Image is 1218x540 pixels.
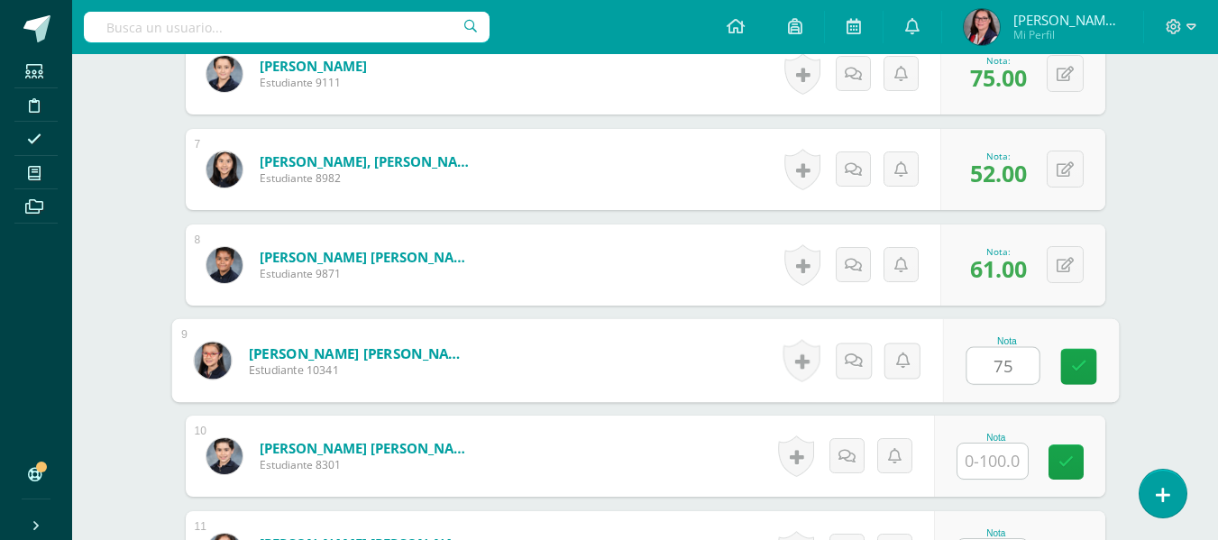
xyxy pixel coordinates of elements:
[970,54,1027,67] div: Nota:
[957,444,1028,479] input: 0-100.0
[1013,11,1122,29] span: [PERSON_NAME] [PERSON_NAME]
[970,62,1027,93] span: 75.00
[248,343,471,362] a: [PERSON_NAME] [PERSON_NAME]
[260,248,476,266] a: [PERSON_NAME] [PERSON_NAME]
[260,439,476,457] a: [PERSON_NAME] [PERSON_NAME]
[957,528,1036,538] div: Nota
[260,75,367,90] span: Estudiante 9111
[966,348,1039,384] input: 0-100.0
[957,433,1036,443] div: Nota
[970,245,1027,258] div: Nota:
[966,336,1048,346] div: Nota
[964,9,1000,45] img: 243c1e32f5017151968dd361509f48cd.png
[206,56,243,92] img: 1819774592cfdbe6d33c45db52a4ce1a.png
[260,57,367,75] a: [PERSON_NAME]
[206,247,243,283] img: ddbddfdaeb86022ea19da387dfe195f0.png
[260,457,476,472] span: Estudiante 8301
[84,12,490,42] input: Busca un usuario...
[970,158,1027,188] span: 52.00
[206,438,243,474] img: 0e216b94b8ef4d5307728356b6e13ed3.png
[970,150,1027,162] div: Nota:
[248,362,471,379] span: Estudiante 10341
[1013,27,1122,42] span: Mi Perfil
[260,152,476,170] a: [PERSON_NAME], [PERSON_NAME]
[194,342,231,379] img: fb341f63bc675042fce73204326c6fc5.png
[206,151,243,188] img: a940d55bd75e7a7bf0ad4d0dbc1214d1.png
[260,170,476,186] span: Estudiante 8982
[260,266,476,281] span: Estudiante 9871
[970,253,1027,284] span: 61.00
